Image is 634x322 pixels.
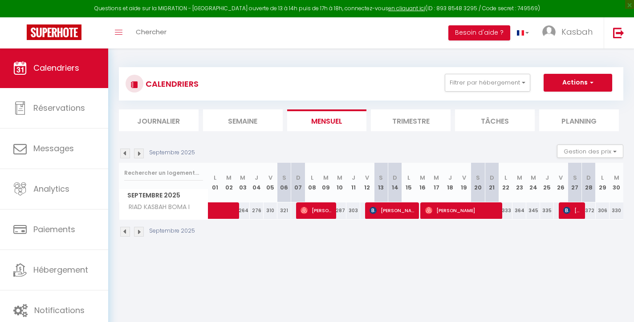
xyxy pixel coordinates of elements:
abbr: M [434,173,439,182]
li: Planning [539,109,619,131]
li: Trimestre [371,109,451,131]
th: 19 [457,163,471,202]
th: 10 [333,163,346,202]
abbr: V [462,173,466,182]
a: Chercher [129,17,173,48]
span: [PERSON_NAME] [301,202,333,219]
span: Calendriers [33,62,79,73]
div: 364 [512,202,526,219]
span: Kasbah [561,26,593,37]
span: RIAD KASBAH BOMA I [121,202,192,212]
abbr: M [240,173,245,182]
span: Notifications [34,305,85,316]
th: 20 [471,163,485,202]
th: 11 [346,163,360,202]
a: en cliquant ici [388,4,425,12]
abbr: S [476,173,480,182]
abbr: D [296,173,301,182]
abbr: L [214,173,216,182]
div: 287 [333,202,346,219]
img: logout [613,27,624,38]
div: 345 [526,202,540,219]
div: 372 [582,202,596,219]
li: Mensuel [287,109,367,131]
span: Hébergement [33,264,88,275]
button: Gestion des prix [557,145,623,158]
abbr: M [614,173,619,182]
th: 07 [291,163,305,202]
div: 335 [540,202,554,219]
th: 01 [208,163,222,202]
button: Besoin d'aide ? [448,25,510,40]
span: [PERSON_NAME] [425,202,499,219]
th: 22 [499,163,512,202]
abbr: J [255,173,258,182]
abbr: L [407,173,410,182]
li: Journalier [119,109,199,131]
abbr: J [448,173,452,182]
img: Super Booking [27,24,81,40]
th: 09 [319,163,333,202]
li: Semaine [203,109,283,131]
abbr: V [268,173,272,182]
img: ... [542,25,556,39]
abbr: J [352,173,355,182]
abbr: D [586,173,591,182]
abbr: D [393,173,397,182]
span: Chercher [136,27,167,36]
th: 28 [582,163,596,202]
th: 12 [360,163,374,202]
li: Tâches [455,109,535,131]
span: Paiements [33,224,75,235]
button: Filtrer par hébergement [445,74,530,92]
div: 330 [610,202,623,219]
div: 333 [499,202,512,219]
a: ... Kasbah [536,17,604,48]
div: 321 [277,202,291,219]
th: 02 [222,163,236,202]
abbr: M [337,173,342,182]
th: 21 [485,163,499,202]
abbr: M [323,173,329,182]
p: Septembre 2025 [149,149,195,157]
span: Réservations [33,102,85,113]
th: 03 [236,163,250,202]
abbr: D [490,173,494,182]
th: 25 [540,163,554,202]
th: 04 [250,163,264,202]
span: Analytics [33,183,69,194]
th: 15 [402,163,416,202]
abbr: M [226,173,232,182]
th: 27 [568,163,582,202]
abbr: M [517,173,522,182]
p: Septembre 2025 [149,227,195,235]
abbr: S [379,173,383,182]
abbr: L [504,173,507,182]
div: 303 [346,202,360,219]
span: Septembre 2025 [119,189,208,202]
abbr: V [559,173,563,182]
th: 05 [264,163,277,202]
th: 29 [596,163,610,202]
abbr: L [601,173,604,182]
button: Actions [544,74,612,92]
th: 18 [443,163,457,202]
abbr: L [311,173,313,182]
input: Rechercher un logement... [124,165,203,181]
div: 310 [264,202,277,219]
span: [PERSON_NAME] [563,202,581,219]
th: 24 [526,163,540,202]
th: 23 [512,163,526,202]
th: 16 [416,163,430,202]
th: 06 [277,163,291,202]
th: 13 [374,163,388,202]
th: 14 [388,163,402,202]
th: 08 [305,163,319,202]
abbr: M [531,173,536,182]
abbr: V [365,173,369,182]
h3: CALENDRIERS [143,74,199,94]
abbr: J [545,173,549,182]
abbr: S [282,173,286,182]
abbr: M [420,173,425,182]
th: 26 [554,163,568,202]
